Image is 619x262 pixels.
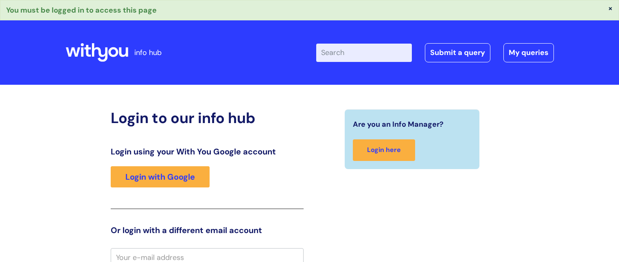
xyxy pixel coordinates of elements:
[111,166,210,187] a: Login with Google
[111,109,304,127] h2: Login to our info hub
[316,44,412,62] input: Search
[111,147,304,156] h3: Login using your With You Google account
[111,225,304,235] h3: Or login with a different email account
[134,46,162,59] p: info hub
[503,43,554,62] a: My queries
[608,4,613,12] button: ×
[425,43,490,62] a: Submit a query
[353,118,444,131] span: Are you an Info Manager?
[353,139,415,161] a: Login here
